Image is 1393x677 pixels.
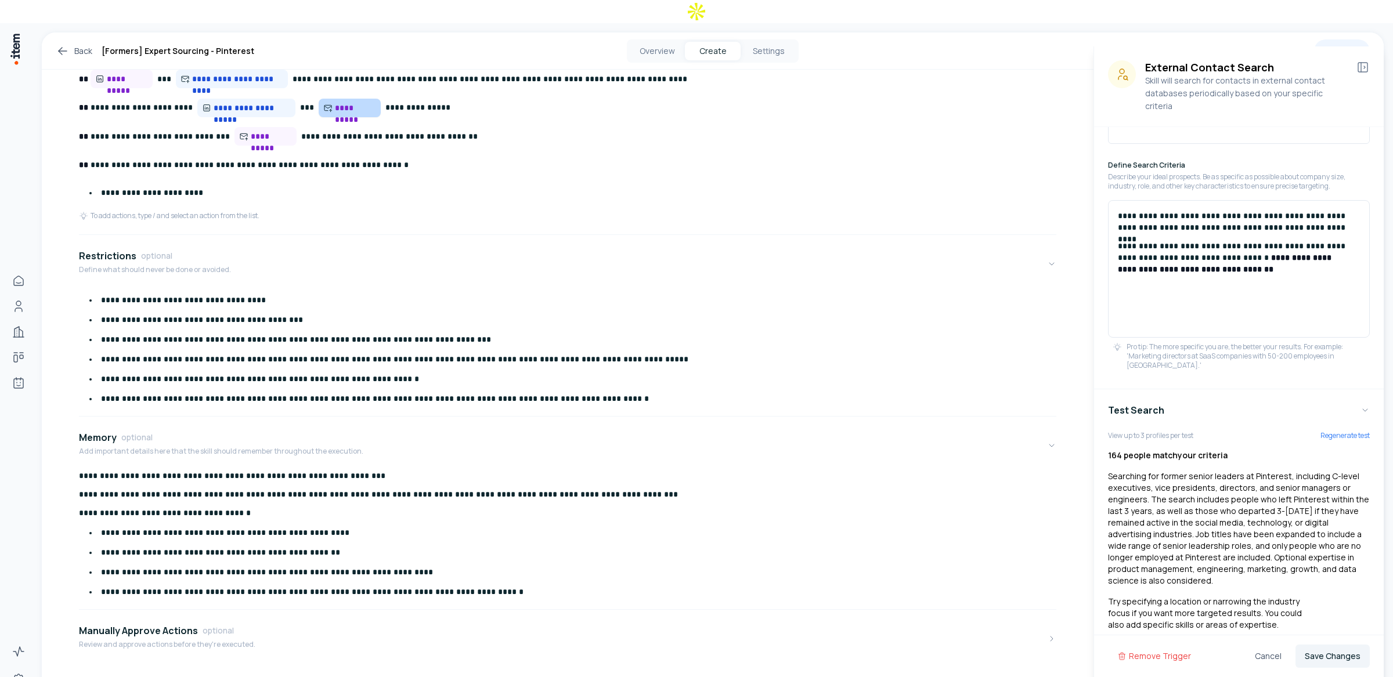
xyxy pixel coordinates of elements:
[1108,172,1370,191] p: Describe your ideal prospects. Be as specific as possible about company size, industry, role, and...
[1145,74,1347,113] p: Skill will search for contacts in external contact databases periodically based on your specific ...
[1108,403,1164,417] h4: Test Search
[1127,342,1365,370] p: Pro tip: The more specific you are, the better your results. For example: 'Marketing directors at...
[1246,645,1291,668] button: Cancel
[1108,160,1370,170] h6: Define Search Criteria
[79,265,231,274] p: Define what should never be done or avoided.
[741,42,796,60] button: Settings
[7,269,30,292] a: Home
[79,624,198,638] h4: Manually Approve Actions
[629,42,685,60] button: Overview
[1108,394,1370,426] button: Test Search
[9,32,21,66] img: Item Brain Logo
[1108,596,1370,631] p: Try specifying a location or narrowing the industry focus if you want more targeted results. You ...
[79,430,117,444] h4: Memory
[79,470,1056,604] div: MemoryoptionalAdd important details here that the skill should remember throughout the execution.
[1108,470,1370,587] p: Searching for former senior leaders at Pinterest, including C-level executives, vice presidents, ...
[7,640,30,663] a: Activity
[7,346,30,369] a: Deals
[685,42,741,60] button: Create
[7,371,30,394] a: Agents
[79,447,363,456] p: Add important details here that the skill should remember throughout the execution.
[1108,645,1200,668] button: Remove Trigger
[1108,450,1228,461] span: 164 people match your criteria
[79,211,259,220] div: To add actions, type / and select an action from the list.
[1145,60,1347,74] h3: External Contact Search
[203,625,234,636] span: optional
[79,640,255,649] p: Review and approve actions before they're executed.
[102,44,254,58] h1: [Formers] Expert Sourcing - Pinterest
[1295,645,1370,668] button: Save Changes
[79,288,1056,411] div: RestrictionsoptionalDefine what should never be done or avoided.
[79,421,1056,470] button: MemoryoptionalAdd important details here that the skill should remember throughout the execution.
[1108,431,1193,440] p: View up to 3 profiles per test
[141,250,172,262] span: optional
[79,614,1056,663] button: Manually Approve ActionsoptionalReview and approve actions before they're executed.
[79,249,136,263] h4: Restrictions
[7,320,30,343] a: Companies
[7,295,30,318] a: People
[1320,431,1370,440] button: Regenerate test
[121,432,153,443] span: optional
[56,44,92,58] a: Back
[79,240,1056,288] button: RestrictionsoptionalDefine what should never be done or avoided.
